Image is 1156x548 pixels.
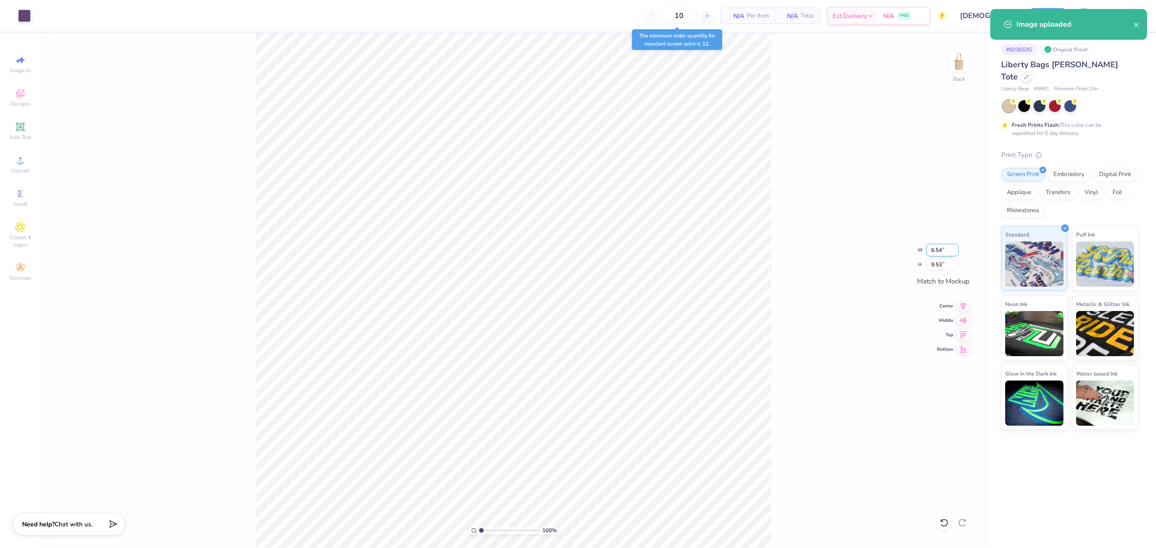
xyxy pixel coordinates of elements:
input: – – [662,8,697,24]
span: Upload [11,167,29,174]
span: Puff Ink [1076,230,1095,239]
div: Applique [1001,186,1037,200]
span: Greek [14,200,28,208]
span: Middle [937,317,953,324]
span: Est. Delivery [833,11,867,21]
div: Back [953,75,965,83]
img: Glow in the Dark Ink [1005,381,1063,426]
strong: Fresh Prints Flash: [1012,121,1060,129]
span: FREE [900,13,909,19]
span: Center [937,303,953,309]
button: close [1133,19,1140,30]
span: Designs [10,100,30,107]
strong: Need help? [22,520,55,529]
div: Rhinestones [1001,204,1045,218]
div: Transfers [1040,186,1076,200]
img: Neon Ink [1005,311,1063,356]
div: Digital Print [1093,168,1137,181]
span: Metallic & Glitter Ink [1076,299,1129,309]
span: N/A [726,11,744,21]
img: Back [950,52,968,70]
span: Clipart & logos [5,234,36,248]
div: Vinyl [1079,186,1104,200]
img: Puff Ink [1076,241,1134,287]
img: Standard [1005,241,1063,287]
div: Embroidery [1048,168,1091,181]
div: Print Type [1001,150,1138,160]
div: Original Proof [1042,44,1092,55]
span: Minimum Order: 24 + [1054,85,1099,93]
div: The minimum order quantity for standard screen print is 12. [632,29,722,50]
div: Image uploaded [1016,19,1133,30]
span: N/A [780,11,798,21]
img: Water based Ink [1076,381,1134,426]
span: Add Text [9,134,31,141]
div: Foil [1107,186,1128,200]
div: Screen Print [1001,168,1045,181]
span: Top [937,332,953,338]
span: Image AI [10,67,31,74]
span: Per Item [747,11,769,21]
span: Bottom [937,346,953,353]
div: This color can be expedited for 5 day delivery. [1012,121,1123,137]
input: Untitled Design [953,7,1020,25]
span: Standard [1005,230,1029,239]
span: Neon Ink [1005,299,1027,309]
span: Total [801,11,814,21]
span: Chat with us. [55,520,93,529]
img: Metallic & Glitter Ink [1076,311,1134,356]
span: Decorate [9,274,31,282]
span: Glow in the Dark Ink [1005,369,1057,378]
span: Liberty Bags [1001,85,1029,93]
span: N/A [883,11,894,21]
span: 100 % [542,526,557,534]
span: Water based Ink [1076,369,1118,378]
span: Liberty Bags [PERSON_NAME] Tote [1001,59,1118,82]
div: # 503653G [1001,44,1037,55]
span: # 8861 [1034,85,1049,93]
